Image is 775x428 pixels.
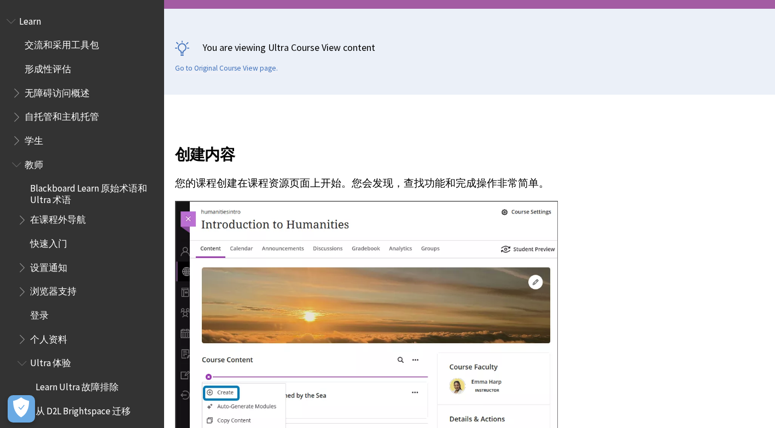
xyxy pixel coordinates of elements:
[30,282,77,297] span: 浏览器支持
[30,211,86,225] span: 在课程外导航
[175,63,278,73] a: Go to Original Course View page.
[30,330,67,345] span: 个人资料
[25,60,71,74] span: 形成性评估
[25,131,43,146] span: 学生
[19,12,41,27] span: Learn
[25,108,99,123] span: 自托管和主机托管
[30,180,156,205] span: Blackboard Learn 原始术语和 Ultra 术语
[175,176,602,190] p: 您的课程创建在课程资源页面上开始。您会发现，查找功能和完成操作非常简单。
[25,84,90,99] span: 无障碍访问概述
[30,306,49,321] span: 登录
[25,155,43,170] span: 教师
[36,378,119,392] span: Learn Ultra 故障排除
[175,130,602,166] h2: 创建内容
[36,402,131,417] span: 从 D2L Brightspace 迁移
[30,234,67,249] span: 快速入门
[8,395,35,423] button: Open Preferences
[25,36,99,51] span: 交流和采用工具包
[175,41,764,54] p: You are viewing Ultra Course View content
[30,258,67,273] span: 设置通知
[30,354,71,369] span: Ultra 体验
